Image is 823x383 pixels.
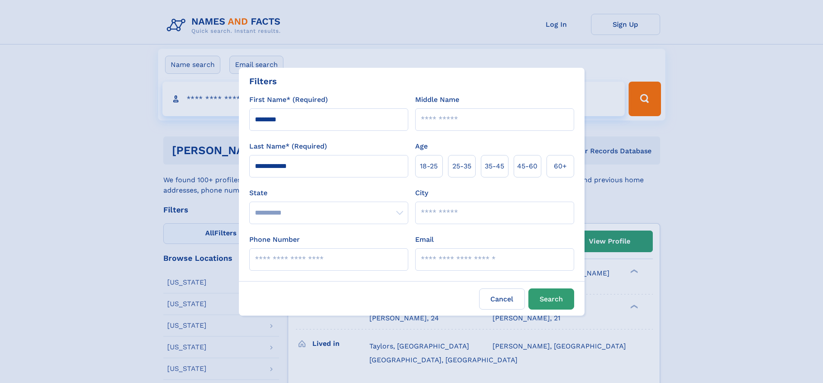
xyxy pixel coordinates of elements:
label: State [249,188,408,198]
span: 25‑35 [452,161,471,171]
label: Middle Name [415,95,459,105]
label: Last Name* (Required) [249,141,327,152]
span: 60+ [554,161,567,171]
label: Age [415,141,428,152]
label: Cancel [479,288,525,310]
label: Email [415,234,434,245]
span: 45‑60 [517,161,537,171]
label: Phone Number [249,234,300,245]
div: Filters [249,75,277,88]
label: First Name* (Required) [249,95,328,105]
label: City [415,188,428,198]
button: Search [528,288,574,310]
span: 18‑25 [420,161,438,171]
span: 35‑45 [485,161,504,171]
